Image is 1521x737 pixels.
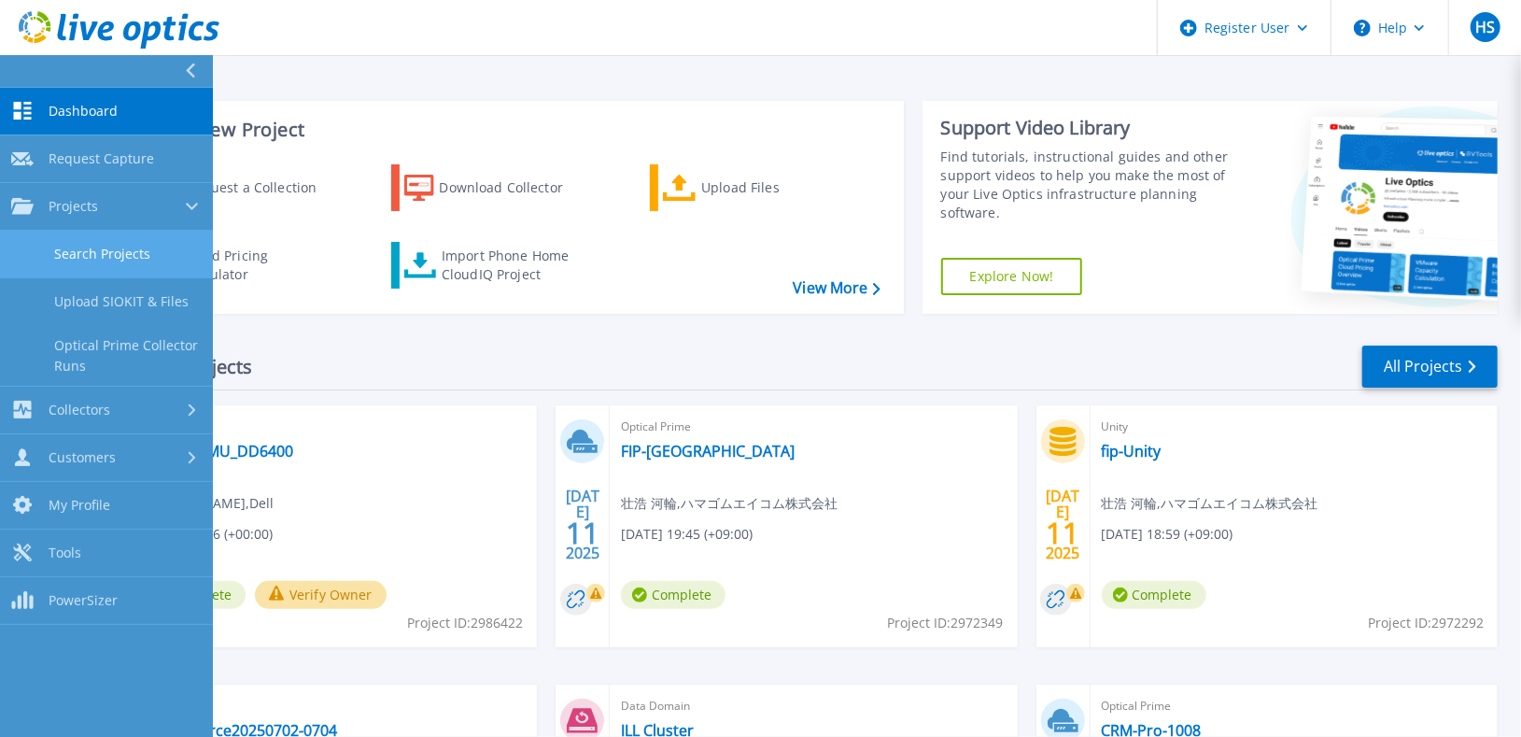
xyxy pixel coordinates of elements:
span: HS [1475,20,1495,35]
span: Unity [1102,417,1486,437]
div: [DATE] 2025 [565,490,600,559]
span: 11 [1046,525,1079,541]
span: Optical Prime [621,417,1006,437]
span: Optical Prime [1102,696,1486,716]
a: Download Collector [391,164,599,211]
span: Projects [49,198,98,215]
a: HAMAGOMU_DD6400 [141,442,293,461]
span: Customers [49,449,116,466]
span: 壮浩 河輪 , ハマゴムエイコム株式会社 [621,493,838,514]
span: 11 [566,525,599,541]
span: Data Domain [621,696,1006,716]
span: Collectors [49,402,110,418]
a: FIP-[GEOGRAPHIC_DATA] [621,442,795,461]
div: Find tutorials, instructional guides and other support videos to help you make the most of your L... [941,148,1232,222]
span: Data Domain [141,417,526,437]
div: Support Video Library [941,116,1232,140]
span: Complete [1102,581,1206,609]
span: Dashboard [49,103,118,120]
div: Import Phone Home CloudIQ Project [442,247,587,284]
div: [DATE] 2025 [1045,490,1080,559]
span: Complete [621,581,725,609]
span: Project ID: 2986422 [407,613,523,633]
a: Cloud Pricing Calculator [133,242,341,289]
div: Cloud Pricing Calculator [183,247,332,284]
a: fip-Unity [1102,442,1162,461]
a: Upload Files [650,164,858,211]
div: Upload Files [701,169,851,206]
span: Project ID: 2972349 [888,613,1004,633]
button: Verify Owner [255,581,387,609]
a: Explore Now! [941,258,1083,295]
a: Request a Collection [133,164,341,211]
span: My Profile [49,497,110,514]
span: Tools [49,545,81,561]
span: 壮浩 河輪 , ハマゴムエイコム株式会社 [1102,493,1318,514]
h3: Start a New Project [133,120,880,140]
a: View More [793,279,880,297]
div: Download Collector [440,169,589,206]
span: [DATE] 19:45 (+09:00) [621,524,753,545]
span: Request Capture [49,150,154,167]
span: PowerSizer [49,592,118,609]
span: Optical Prime [141,696,526,716]
span: Project ID: 2972292 [1368,613,1484,633]
div: Request a Collection [186,169,335,206]
span: [DATE] 18:59 (+09:00) [1102,524,1233,545]
a: All Projects [1362,346,1498,388]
